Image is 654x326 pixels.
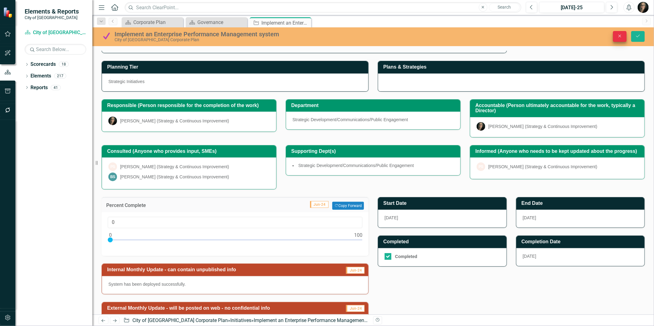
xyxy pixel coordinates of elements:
span: Jun-24 [310,201,329,208]
small: City of [GEOGRAPHIC_DATA] [25,15,79,20]
a: Reports [30,84,48,91]
img: ClearPoint Strategy [3,7,14,18]
h3: End Date [522,201,642,206]
a: City of [GEOGRAPHIC_DATA] Corporate Plan [25,29,86,36]
a: Scorecards [30,61,56,68]
button: Copy Forward [332,202,364,210]
h3: Percent Complete [106,203,216,208]
div: [PERSON_NAME] (Strategy & Continuous Improvement) [488,123,597,129]
span: Strategic Initiatives [108,79,145,84]
h3: Completion Date [522,239,642,244]
img: Natalie Kovach [477,122,485,131]
h3: External Monthly Update - will be posted on web - no confidential info [107,305,338,311]
a: City of [GEOGRAPHIC_DATA] Corporate Plan [132,317,228,323]
div: 217 [54,74,66,79]
div: Corporate Plan [133,18,182,26]
input: Search Below... [25,44,86,55]
p: System has been deployed successfully. [108,281,362,287]
h3: Department [291,103,457,108]
img: Natalie Kovach [108,117,117,125]
img: Complete [102,31,111,41]
input: Search ClearPoint... [125,2,521,13]
div: [PERSON_NAME] (Strategy & Continuous Improvement) [120,174,229,180]
a: Governance [187,18,246,26]
span: Jun-24 [346,267,365,274]
h3: Start Date [383,201,503,206]
div: PS [108,162,117,171]
img: Natalie Kovach [638,2,649,13]
div: » » [123,317,369,324]
div: PS [477,162,485,171]
h3: Informed (Anyone who needs to be kept updated about the progress) [475,149,641,154]
div: [DATE]-25 [541,4,602,11]
h3: Internal Monthly Update - can contain unpublished info [107,267,332,272]
span: Elements & Reports [25,8,79,15]
h3: Planning Tier [107,64,365,70]
span: [DATE] [523,254,536,259]
h3: Completed [383,239,503,244]
h3: Supporting Dept(s) [291,149,457,154]
span: [DATE] [385,215,398,220]
span: Strategic Development/Communications/Public Engagement [298,163,414,168]
a: Initiatives [230,317,251,323]
div: Implement an Enterprise Performance Management system [115,31,408,38]
div: 41 [51,85,61,90]
button: [DATE]-25 [539,2,604,13]
div: Implement an Enterprise Performance Management system [261,19,310,27]
div: BS [108,173,117,181]
div: [PERSON_NAME] (Strategy & Continuous Improvement) [488,164,597,170]
div: [PERSON_NAME] (Strategy & Continuous Improvement) [120,118,229,124]
span: [DATE] [523,215,536,220]
a: Corporate Plan [123,18,182,26]
div: Governance [197,18,246,26]
h3: Plans & Strategies [383,64,641,70]
div: [PERSON_NAME] (Strategy & Continuous Improvement) [120,164,229,170]
h3: Responsible (Person responsible for the completion of the work) [107,103,273,108]
span: Jun-24 [346,305,365,312]
h3: Accountable (Person ultimately accountable for the work, typically a Director) [475,103,641,113]
div: 18 [59,62,69,67]
a: Elements [30,73,51,80]
div: Implement an Enterprise Performance Management system [254,317,383,323]
div: City of [GEOGRAPHIC_DATA] Corporate Plan [115,38,408,42]
button: Search [489,3,520,12]
span: Search [498,5,511,10]
span: Strategic Development/Communications/Public Engagement [293,117,408,122]
h3: Consulted (Anyone who provides input, SMEs) [107,149,273,154]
